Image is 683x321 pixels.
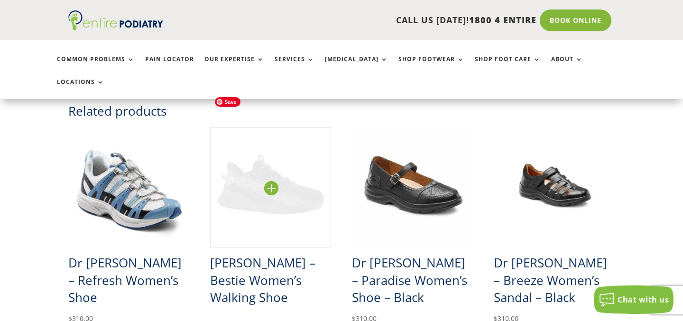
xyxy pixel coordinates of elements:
[475,56,541,76] a: Shop Foot Care
[325,56,388,76] a: [MEDICAL_DATA]
[551,56,583,76] a: About
[57,79,104,99] a: Locations
[594,285,674,314] button: Chat with us
[398,56,464,76] a: Shop Footwear
[494,127,615,248] img: Dr Comfort Breeze Women's Shoe Black
[68,10,163,30] img: logo (1)
[68,127,189,248] img: Dr Comfort Refresh Women's Shoe Blue
[68,102,615,127] h2: Related products
[210,127,331,248] img: bestie drew shoe athletic walking shoe entire podiatry
[352,127,473,248] img: Dr Comfort Paradise Women's Dress Shoe Black
[469,14,536,26] span: 1800 4 ENTIRE
[194,14,536,27] p: CALL US [DATE]!
[145,56,194,76] a: Pain Locator
[68,248,189,312] h2: Dr [PERSON_NAME] – Refresh Women’s Shoe
[210,248,331,312] h2: [PERSON_NAME] – Bestie Women’s Walking Shoe
[494,248,615,312] h2: Dr [PERSON_NAME] – Breeze Women’s Sandal – Black
[204,56,264,76] a: Our Expertise
[68,23,163,32] a: Entire Podiatry
[275,56,314,76] a: Services
[352,248,473,312] h2: Dr [PERSON_NAME] – Paradise Women’s Shoe – Black
[57,56,135,76] a: Common Problems
[618,294,669,305] span: Chat with us
[540,9,611,31] a: Book Online
[210,127,331,312] a: bestie drew shoe athletic walking shoe entire podiatry[PERSON_NAME] – Bestie Women’s Walking Shoe
[215,97,240,107] span: Save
